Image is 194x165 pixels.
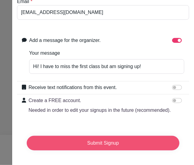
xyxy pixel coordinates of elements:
p: Needed in order to edit your signups in the future (recommended). [29,107,171,114]
label: Add a message for the organizer. [29,37,101,44]
input: Submit Signup [27,136,179,150]
p: Create a FREE account. [29,97,171,104]
label: Receive text notifications from this event. [29,84,117,91]
label: Your message [29,50,60,57]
